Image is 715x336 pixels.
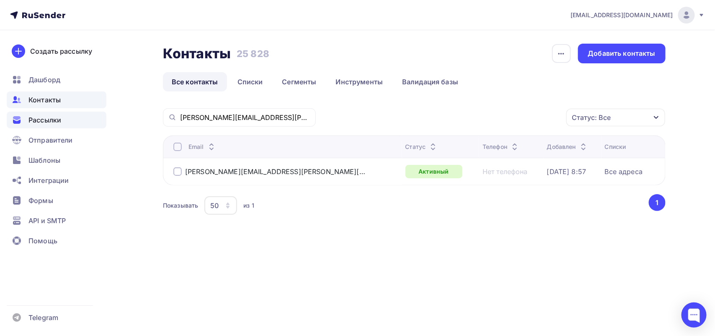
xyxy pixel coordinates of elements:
[28,95,61,105] span: Контакты
[163,201,198,210] div: Показывать
[28,135,73,145] span: Отправители
[210,201,219,211] div: 50
[28,236,57,246] span: Помощь
[547,167,586,176] a: [DATE] 8:57
[204,196,237,215] button: 50
[7,71,106,88] a: Дашборд
[28,115,61,125] span: Рассылки
[605,143,626,151] div: Списки
[570,7,705,23] a: [EMAIL_ADDRESS][DOMAIN_NAME]
[188,143,217,151] div: Email
[28,216,66,226] span: API и SMTP
[649,194,666,211] button: Go to page 1
[570,11,673,19] span: [EMAIL_ADDRESS][DOMAIN_NAME]
[7,132,106,148] a: Отправители
[237,48,269,60] h3: 25 828
[28,155,60,165] span: Шаблоны
[7,91,106,108] a: Контакты
[7,192,106,209] a: Формы
[163,72,227,91] a: Все контакты
[648,194,666,211] ul: Pagination
[274,72,325,91] a: Сегменты
[483,167,528,176] a: Нет телефона
[405,165,462,178] a: Активный
[605,167,643,176] a: Все адреса
[229,72,272,91] a: Списки
[7,152,106,169] a: Шаблоны
[243,201,254,210] div: из 1
[393,72,467,91] a: Валидация базы
[588,49,656,58] div: Добавить контакты
[566,108,666,127] button: Статус: Все
[547,143,589,151] div: Добавлен
[163,45,231,62] h2: Контакты
[28,313,58,323] span: Telegram
[327,72,392,91] a: Инструменты
[185,167,365,176] a: [PERSON_NAME][EMAIL_ADDRESS][PERSON_NAME][DOMAIN_NAME]
[180,113,311,122] input: Поиск
[7,112,106,128] a: Рассылки
[572,112,611,122] div: Статус: Все
[30,46,92,56] div: Создать рассылку
[483,143,520,151] div: Телефон
[28,75,60,85] span: Дашборд
[405,143,439,151] div: Статус
[28,175,69,185] span: Интеграции
[28,195,53,206] span: Формы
